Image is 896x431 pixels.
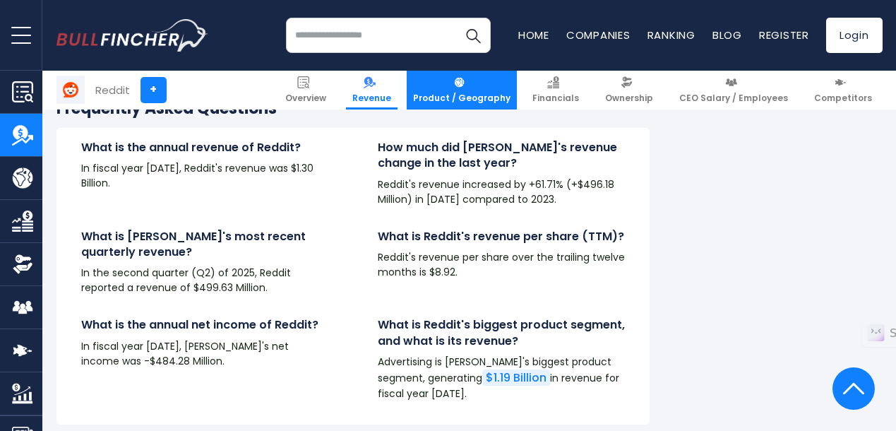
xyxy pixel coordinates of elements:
[378,355,625,401] p: Advertising is [PERSON_NAME]'s biggest product segment, generating in revenue for fiscal year [DA...
[279,71,333,110] a: Overview
[81,266,328,295] p: In the second quarter (Q2) of 2025, Reddit reported a revenue of $499.63 Million.
[566,28,631,42] a: Companies
[712,28,742,42] a: Blog
[679,93,788,104] span: CEO Salary / Employees
[413,93,510,104] span: Product / Geography
[12,254,33,275] img: Ownership
[532,93,579,104] span: Financials
[378,229,625,244] h4: What is Reddit's revenue per share (TTM)?
[352,93,391,104] span: Revenue
[814,93,872,104] span: Competitors
[599,71,659,110] a: Ownership
[95,82,130,98] div: Reddit
[346,71,398,110] a: Revenue
[141,77,167,103] a: +
[285,93,326,104] span: Overview
[81,339,328,369] p: In fiscal year [DATE], [PERSON_NAME]'s net income was -$484.28 Million.
[81,229,328,261] h4: What is [PERSON_NAME]'s most recent quarterly revenue?
[378,140,625,172] h4: How much did [PERSON_NAME]'s revenue change in the last year?
[57,76,84,103] img: RDDT logo
[56,19,208,52] a: Go to homepage
[826,18,883,53] a: Login
[81,140,328,155] h4: What is the annual revenue of Reddit?
[56,19,208,52] img: bullfincher logo
[605,93,653,104] span: Ownership
[378,317,625,349] h4: What is Reddit's biggest product segment, and what is its revenue?
[378,177,625,207] p: Reddit's revenue increased by +61.71% (+$496.18 Million) in [DATE] compared to 2023.
[81,161,328,191] p: In fiscal year [DATE], Reddit's revenue was $1.30 Billion.
[673,71,794,110] a: CEO Salary / Employees
[482,370,550,386] a: $1.19 Billion
[81,317,328,333] h4: What is the annual net income of Reddit?
[759,28,809,42] a: Register
[455,18,491,53] button: Search
[526,71,585,110] a: Financials
[647,28,695,42] a: Ranking
[56,99,650,119] h3: Frequently Asked Questions
[518,28,549,42] a: Home
[808,71,878,110] a: Competitors
[407,71,517,110] a: Product / Geography
[378,250,625,280] p: Reddit's revenue per share over the trailing twelve months is $8.92.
